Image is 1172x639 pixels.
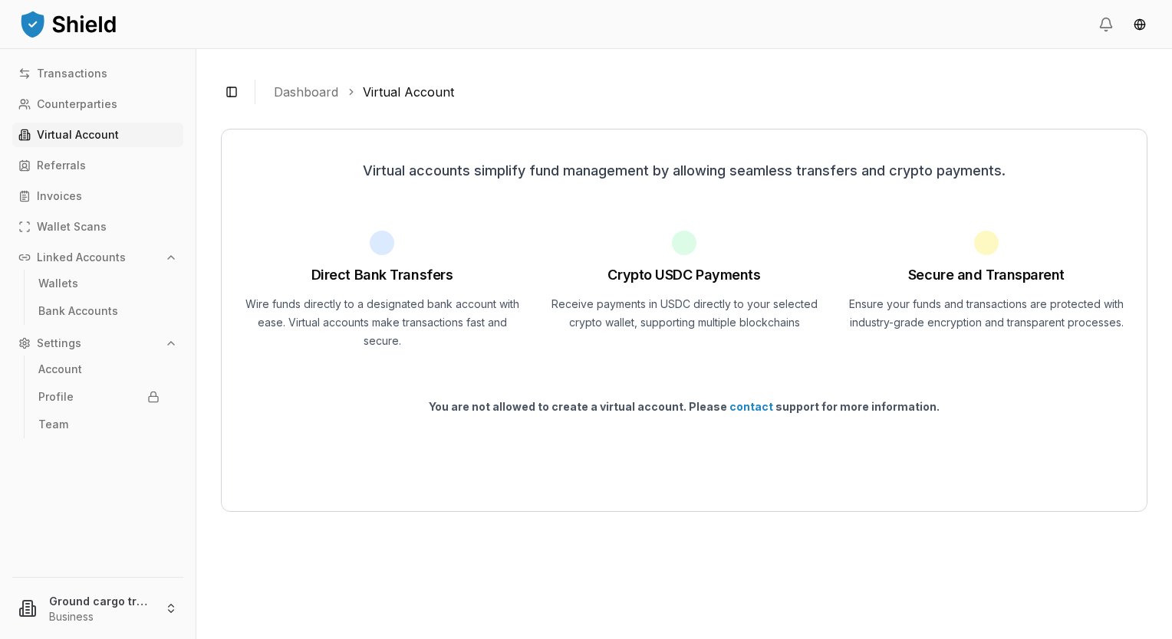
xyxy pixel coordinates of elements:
[240,160,1128,182] p: Virtual accounts simplify fund management by allowing seamless transfers and crypto payments.
[12,215,183,239] a: Wallet Scans
[542,295,826,332] p: Receive payments in USDC directly to your selected crypto wallet, supporting multiple blockchains
[12,153,183,178] a: Referrals
[37,221,107,232] p: Wallet Scans
[274,83,1135,101] nav: breadcrumb
[773,400,940,413] span: support for more information.
[311,264,453,286] h1: Direct Bank Transfers
[37,99,117,110] p: Counterparties
[240,295,524,350] p: Wire funds directly to a designated bank account with ease. Virtual accounts make transactions fa...
[274,83,338,101] a: Dashboard
[32,357,166,382] a: Account
[32,412,166,437] a: Team
[38,392,74,402] p: Profile
[49,593,153,609] p: Ground cargo transportation Inc
[429,400,729,413] span: You are not allowed to create a virtual account. Please
[38,364,82,375] p: Account
[6,584,189,633] button: Ground cargo transportation IncBusiness
[32,299,166,323] a: Bank Accounts
[729,400,773,413] a: contact
[38,278,78,289] p: Wallets
[844,295,1128,332] p: Ensure your funds and transactions are protected with industry-grade encryption and transparent p...
[12,92,183,116] a: Counterparties
[38,306,118,316] p: Bank Accounts
[37,191,82,202] p: Invoices
[12,184,183,208] a: Invoices
[908,264,1065,286] h1: Secure and Transparent
[37,68,107,79] p: Transactions
[12,245,183,270] button: Linked Accounts
[37,129,119,140] p: Virtual Account
[12,331,183,356] button: Settings
[37,338,81,349] p: Settings
[49,609,153,624] p: Business
[12,123,183,147] a: Virtual Account
[18,8,118,39] img: ShieldPay Logo
[363,83,454,101] a: Virtual Account
[607,264,760,286] h1: Crypto USDC Payments
[32,385,166,409] a: Profile
[37,160,86,171] p: Referrals
[38,419,68,430] p: Team
[32,271,166,296] a: Wallets
[12,61,183,86] a: Transactions
[37,252,126,263] p: Linked Accounts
